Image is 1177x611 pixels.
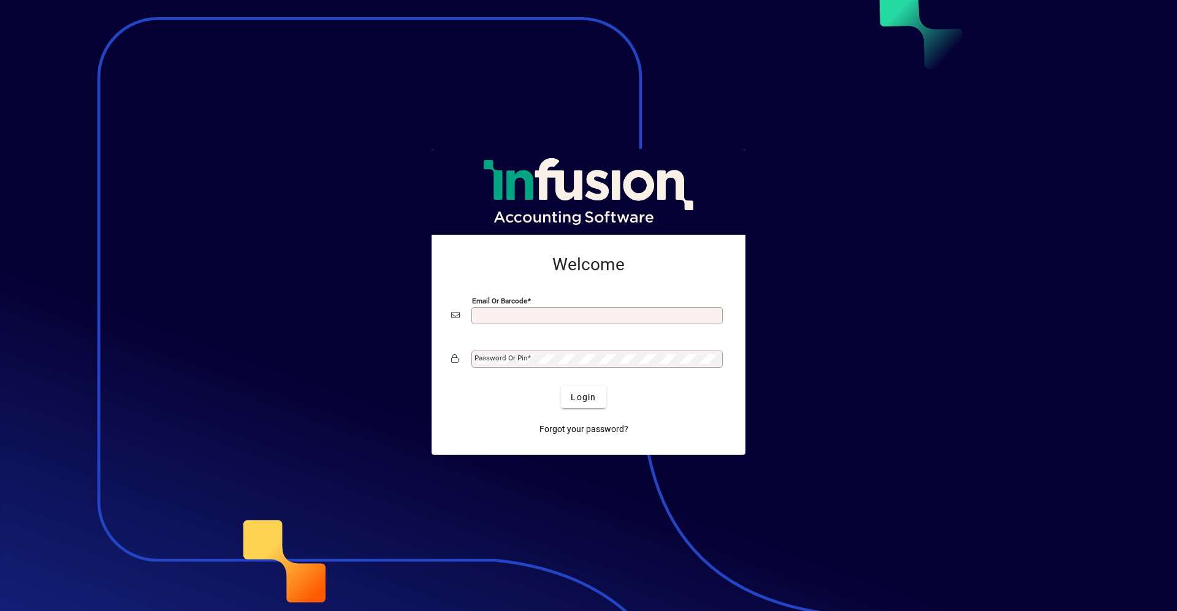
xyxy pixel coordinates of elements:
[571,391,596,404] span: Login
[539,423,628,436] span: Forgot your password?
[472,297,527,305] mat-label: Email or Barcode
[535,418,633,440] a: Forgot your password?
[474,354,527,362] mat-label: Password or Pin
[561,386,606,408] button: Login
[451,254,726,275] h2: Welcome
